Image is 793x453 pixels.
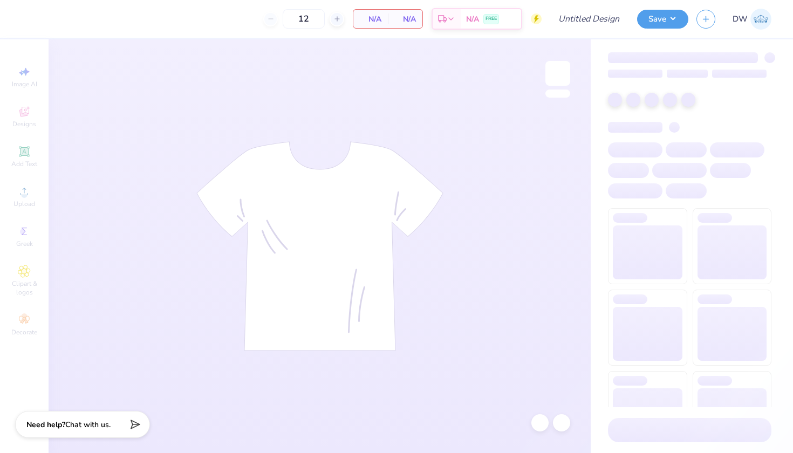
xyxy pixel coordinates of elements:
img: tee-skeleton.svg [196,141,443,351]
span: N/A [394,13,416,25]
button: Save [637,10,688,29]
img: Danica Woods [750,9,771,30]
input: – – [283,9,325,29]
span: FREE [486,15,497,23]
span: N/A [466,13,479,25]
span: DW [733,13,748,25]
input: Untitled Design [550,8,629,30]
span: N/A [360,13,381,25]
a: DW [733,9,771,30]
span: Chat with us. [65,420,111,430]
strong: Need help? [26,420,65,430]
